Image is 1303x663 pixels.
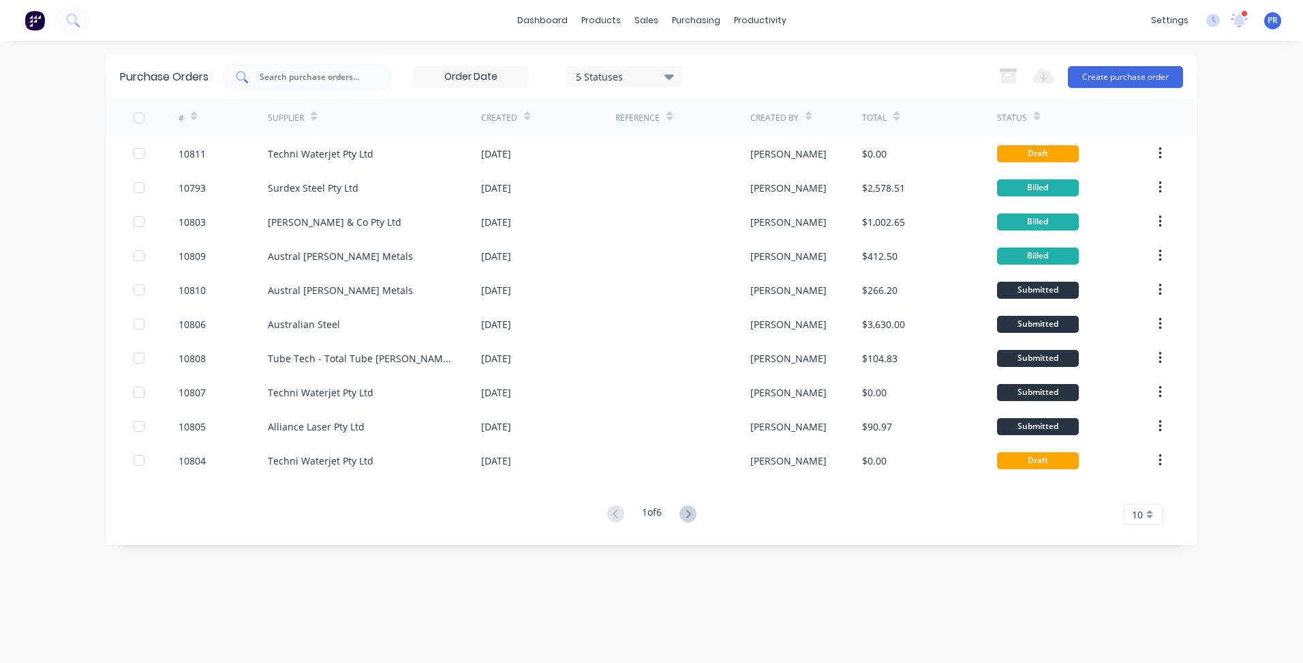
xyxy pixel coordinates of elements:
div: Submitted [997,418,1079,435]
div: [PERSON_NAME] [750,317,827,331]
div: 10810 [179,283,206,297]
div: settings [1144,10,1195,31]
div: Submitted [997,316,1079,333]
div: Billed [997,213,1079,231]
div: [PERSON_NAME] [750,351,827,366]
div: $0.00 [862,454,887,468]
div: Submitted [997,282,1079,299]
div: 10803 [179,215,206,229]
div: [PERSON_NAME] [750,215,827,229]
div: Techni Waterjet Pty Ltd [268,454,373,468]
div: 10811 [179,147,206,161]
div: productivity [727,10,793,31]
div: Created [481,112,517,124]
div: $412.50 [862,249,898,263]
div: [DATE] [481,181,511,195]
div: [DATE] [481,249,511,263]
div: $1,002.65 [862,215,905,229]
div: [PERSON_NAME] [750,283,827,297]
span: PR [1268,14,1278,27]
div: Austral [PERSON_NAME] Metals [268,283,413,297]
div: Supplier [268,112,304,124]
div: Reference [615,112,660,124]
div: Tube Tech - Total Tube [PERSON_NAME] Pty Ltd [268,351,454,366]
button: Create purchase order [1068,66,1183,88]
div: Surdex Steel Pty Ltd [268,181,358,195]
div: $266.20 [862,283,898,297]
div: Austral [PERSON_NAME] Metals [268,249,413,263]
div: Total [862,112,887,124]
div: [PERSON_NAME] [750,385,827,400]
div: [DATE] [481,454,511,468]
div: # [179,112,184,124]
div: 10805 [179,419,206,434]
div: [DATE] [481,419,511,434]
div: Purchase Orders [120,69,209,85]
div: 10809 [179,249,206,263]
div: sales [628,10,665,31]
div: Techni Waterjet Pty Ltd [268,385,373,400]
div: 10808 [179,351,206,366]
div: [PERSON_NAME] [750,181,827,195]
div: [PERSON_NAME] & Co Pty Ltd [268,215,401,229]
div: [PERSON_NAME] [750,249,827,263]
div: 10804 [179,454,206,468]
div: 10806 [179,317,206,331]
input: Order Date [414,67,528,87]
div: $2,578.51 [862,181,905,195]
div: [DATE] [481,317,511,331]
div: Billed [997,248,1079,265]
input: Search purchase orders... [258,70,371,84]
div: [DATE] [481,351,511,366]
div: $0.00 [862,385,887,400]
div: [PERSON_NAME] [750,147,827,161]
img: Factory [25,10,45,31]
div: [DATE] [481,215,511,229]
div: [DATE] [481,147,511,161]
div: $90.97 [862,419,892,434]
div: $104.83 [862,351,898,366]
div: purchasing [665,10,727,31]
div: 10807 [179,385,206,400]
div: [DATE] [481,283,511,297]
div: Submitted [997,384,1079,401]
div: $0.00 [862,147,887,161]
div: Billed [997,179,1079,196]
div: Alliance Laser Pty Ltd [268,419,365,434]
div: 5 Statuses [576,69,673,83]
div: 1 of 6 [642,505,662,525]
div: Draft [997,145,1079,162]
div: 10793 [179,181,206,195]
div: Draft [997,452,1079,469]
div: products [574,10,628,31]
span: 10 [1132,507,1143,522]
div: Status [997,112,1027,124]
div: Created By [750,112,799,124]
a: dashboard [510,10,574,31]
div: Techni Waterjet Pty Ltd [268,147,373,161]
div: $3,630.00 [862,317,905,331]
div: [DATE] [481,385,511,400]
div: [PERSON_NAME] [750,454,827,468]
div: [PERSON_NAME] [750,419,827,434]
div: Submitted [997,350,1079,367]
div: Australian Steel [268,317,340,331]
